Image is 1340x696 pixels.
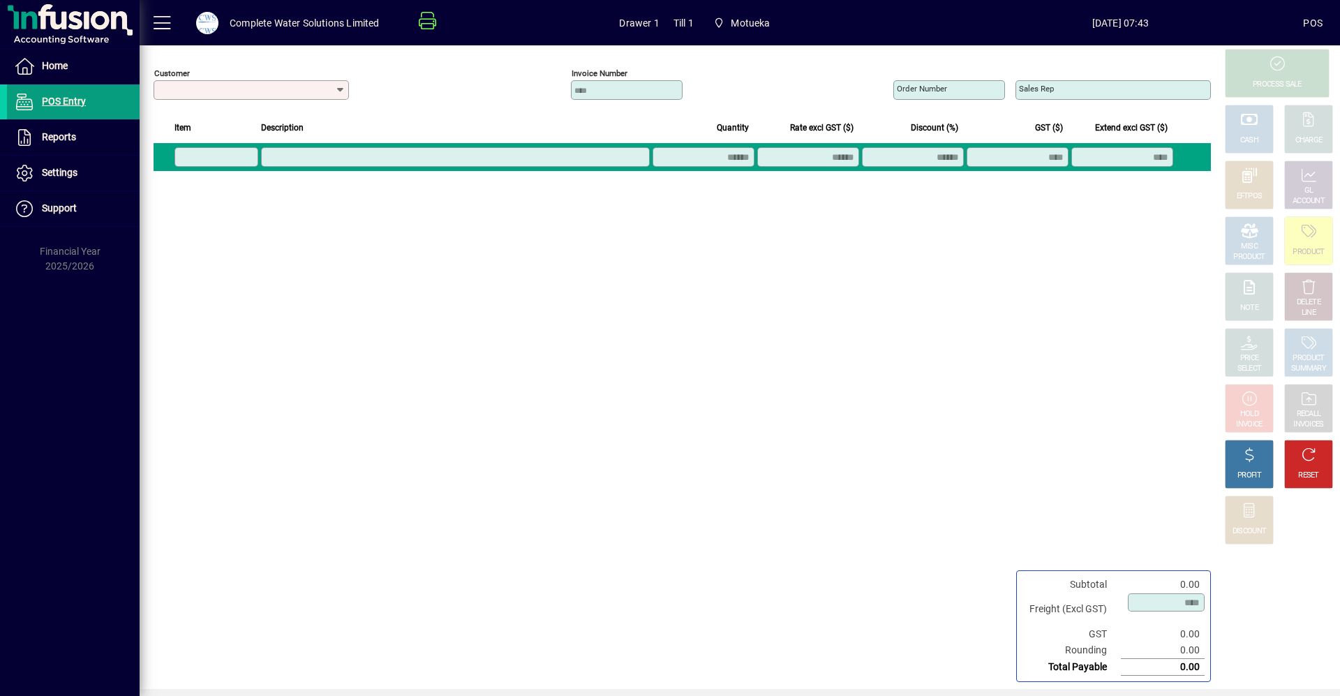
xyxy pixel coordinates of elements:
[1240,353,1259,364] div: PRICE
[174,120,191,135] span: Item
[897,84,947,94] mat-label: Order number
[1022,577,1121,593] td: Subtotal
[42,60,68,71] span: Home
[1293,420,1323,430] div: INVOICES
[1293,247,1324,258] div: PRODUCT
[708,10,776,36] span: Motueka
[1293,353,1324,364] div: PRODUCT
[1022,642,1121,659] td: Rounding
[1241,242,1258,252] div: MISC
[1233,526,1266,537] div: DISCOUNT
[1240,135,1258,146] div: CASH
[185,10,230,36] button: Profile
[717,120,749,135] span: Quantity
[1237,364,1262,374] div: SELECT
[261,120,304,135] span: Description
[1019,84,1054,94] mat-label: Sales rep
[1022,659,1121,676] td: Total Payable
[1298,471,1319,481] div: RESET
[42,202,77,214] span: Support
[154,68,190,78] mat-label: Customer
[7,191,140,226] a: Support
[1121,626,1205,642] td: 0.00
[937,12,1303,34] span: [DATE] 07:43
[1022,593,1121,626] td: Freight (Excl GST)
[42,96,86,107] span: POS Entry
[572,68,627,78] mat-label: Invoice number
[731,12,770,34] span: Motueka
[1240,303,1258,313] div: NOTE
[1121,659,1205,676] td: 0.00
[1304,186,1313,196] div: GL
[7,49,140,84] a: Home
[7,156,140,191] a: Settings
[42,167,77,178] span: Settings
[673,12,694,34] span: Till 1
[1303,12,1323,34] div: POS
[1022,626,1121,642] td: GST
[1121,577,1205,593] td: 0.00
[42,131,76,142] span: Reports
[1237,191,1263,202] div: EFTPOS
[1295,135,1323,146] div: CHARGE
[1293,196,1325,207] div: ACCOUNT
[1237,471,1261,481] div: PROFIT
[1297,297,1320,308] div: DELETE
[1121,642,1205,659] td: 0.00
[790,120,854,135] span: Rate excl GST ($)
[1302,308,1316,318] div: LINE
[1035,120,1063,135] span: GST ($)
[1233,252,1265,262] div: PRODUCT
[7,120,140,155] a: Reports
[230,12,380,34] div: Complete Water Solutions Limited
[911,120,958,135] span: Discount (%)
[1240,409,1258,420] div: HOLD
[1297,409,1321,420] div: RECALL
[1236,420,1262,430] div: INVOICE
[1095,120,1168,135] span: Extend excl GST ($)
[619,12,659,34] span: Drawer 1
[1253,80,1302,90] div: PROCESS SALE
[1291,364,1326,374] div: SUMMARY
